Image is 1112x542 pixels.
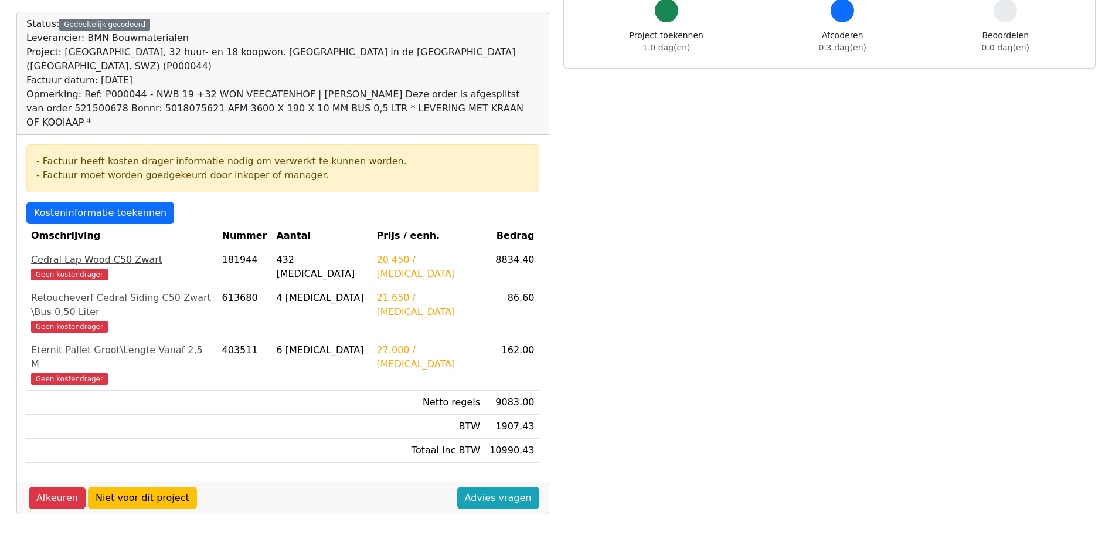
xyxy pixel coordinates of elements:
td: 10990.43 [485,439,539,463]
div: - Factuur moet worden goedgekeurd door inkoper of manager. [36,168,529,182]
td: 1907.43 [485,415,539,439]
div: Leverancier: BMN Bouwmaterialen [26,31,539,45]
td: Totaal inc BTW [372,439,485,463]
th: Prijs / eenh. [372,224,485,248]
th: Nummer [217,224,272,248]
div: Gedeeltelijk gecodeerd [59,19,150,31]
div: Status: [26,17,539,130]
td: 181944 [217,248,272,286]
td: 403511 [217,338,272,391]
div: Project: [GEOGRAPHIC_DATA], 32 huur- en 18 koopwon. [GEOGRAPHIC_DATA] in de [GEOGRAPHIC_DATA] ([G... [26,45,539,73]
span: Geen kostendrager [31,321,108,333]
td: BTW [372,415,485,439]
th: Omschrijving [26,224,217,248]
div: Cedral Lap Wood C50 Zwart [31,253,213,267]
div: Factuur datum: [DATE] [26,73,539,87]
span: 1.0 dag(en) [642,43,690,52]
div: 432 [MEDICAL_DATA] [276,253,367,281]
div: 21.650 / [MEDICAL_DATA] [377,291,481,319]
div: Afcoderen [819,29,866,54]
a: Advies vragen [457,487,539,509]
div: Opmerking: Ref: P000044 - NWB 19 +32 WON VEECATENHOF | [PERSON_NAME] Deze order is afgesplitst va... [26,87,539,130]
td: 162.00 [485,338,539,391]
td: 86.60 [485,286,539,338]
td: 9083.00 [485,391,539,415]
div: - Factuur heeft kosten drager informatie nodig om verwerkt te kunnen worden. [36,154,529,168]
span: 0.0 dag(en) [982,43,1029,52]
td: 8834.40 [485,248,539,286]
a: Kosteninformatie toekennen [26,202,174,224]
td: Netto regels [372,391,485,415]
div: Eternit Pallet Groot\Lengte Vanaf 2,5 M [31,343,213,371]
a: Cedral Lap Wood C50 ZwartGeen kostendrager [31,253,213,281]
a: Eternit Pallet Groot\Lengte Vanaf 2,5 MGeen kostendrager [31,343,213,385]
div: 4 [MEDICAL_DATA] [276,291,367,305]
th: Bedrag [485,224,539,248]
span: 0.3 dag(en) [819,43,866,52]
div: Beoordelen [982,29,1029,54]
div: 6 [MEDICAL_DATA] [276,343,367,357]
span: Geen kostendrager [31,373,108,385]
th: Aantal [271,224,372,248]
td: 613680 [217,286,272,338]
div: Project toekennen [630,29,703,54]
a: Retoucheverf Cedral Siding C50 Zwart \Bus 0,50 LiterGeen kostendrager [31,291,213,333]
div: Retoucheverf Cedral Siding C50 Zwart \Bus 0,50 Liter [31,291,213,319]
a: Afkeuren [29,487,86,509]
span: Geen kostendrager [31,269,108,280]
div: 27.000 / [MEDICAL_DATA] [377,343,481,371]
a: Niet voor dit project [88,487,197,509]
div: 20.450 / [MEDICAL_DATA] [377,253,481,281]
